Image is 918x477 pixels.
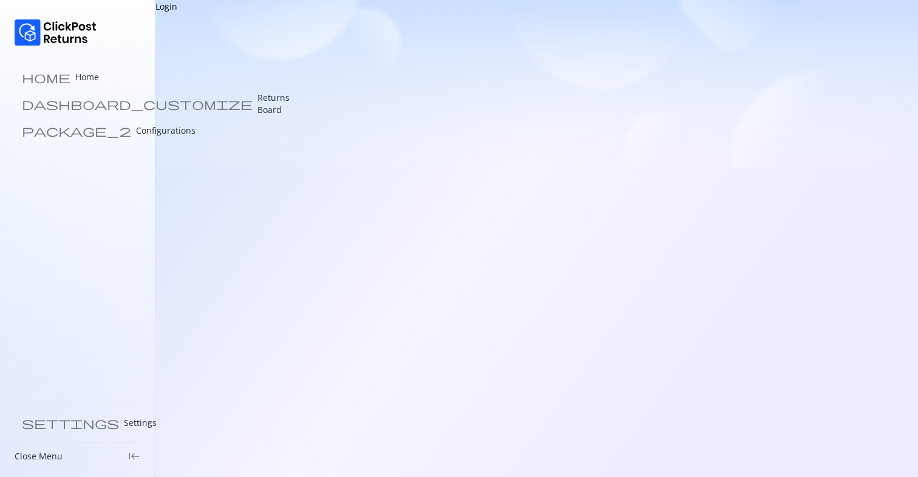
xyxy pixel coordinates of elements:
[124,417,157,429] p: Settings
[15,65,140,89] a: home Home
[15,92,140,116] a: dashboard_customize Returns Board
[136,125,195,137] p: Configurations
[75,71,99,83] p: Home
[22,98,253,110] span: dashboard_customize
[22,417,119,429] span: settings
[15,19,97,46] img: Logo
[15,450,63,462] p: Close Menu
[22,125,131,137] span: package_2
[15,118,140,143] a: package_2 Configurations
[257,92,290,116] p: Returns Board
[15,411,140,435] a: settings Settings
[15,450,140,462] div: Close Menukeyboard_tab_rtl
[22,71,70,83] span: home
[128,450,140,462] span: keyboard_tab_rtl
